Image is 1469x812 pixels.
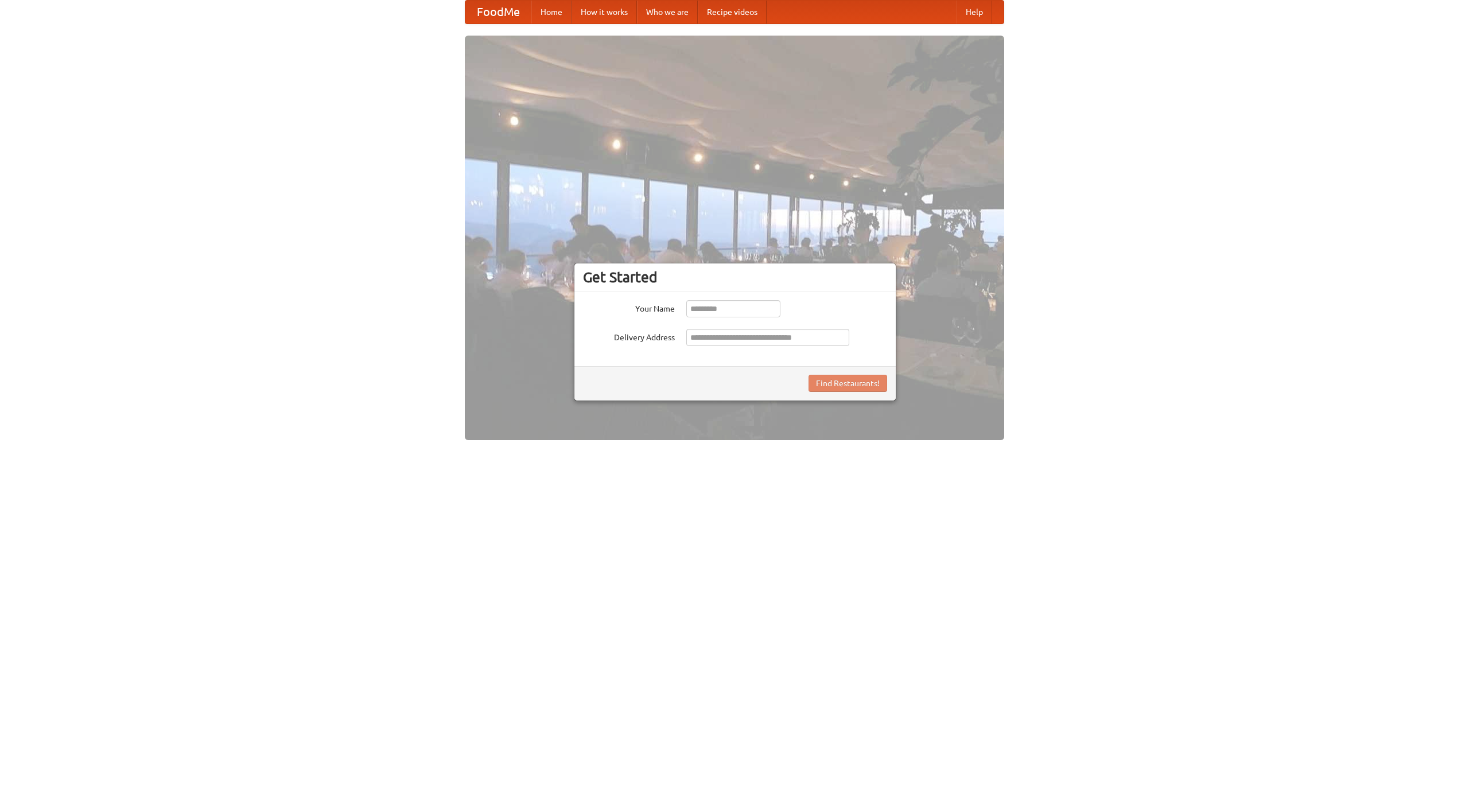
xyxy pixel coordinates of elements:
a: Who we are [637,1,698,24]
label: Delivery Address [583,329,675,343]
a: Help [957,1,992,24]
a: FoodMe [465,1,531,24]
h3: Get Started [583,269,887,286]
a: Home [531,1,572,24]
button: Find Restaurants! [809,375,887,392]
a: Recipe videos [698,1,767,24]
label: Your Name [583,300,675,314]
a: How it works [572,1,637,24]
